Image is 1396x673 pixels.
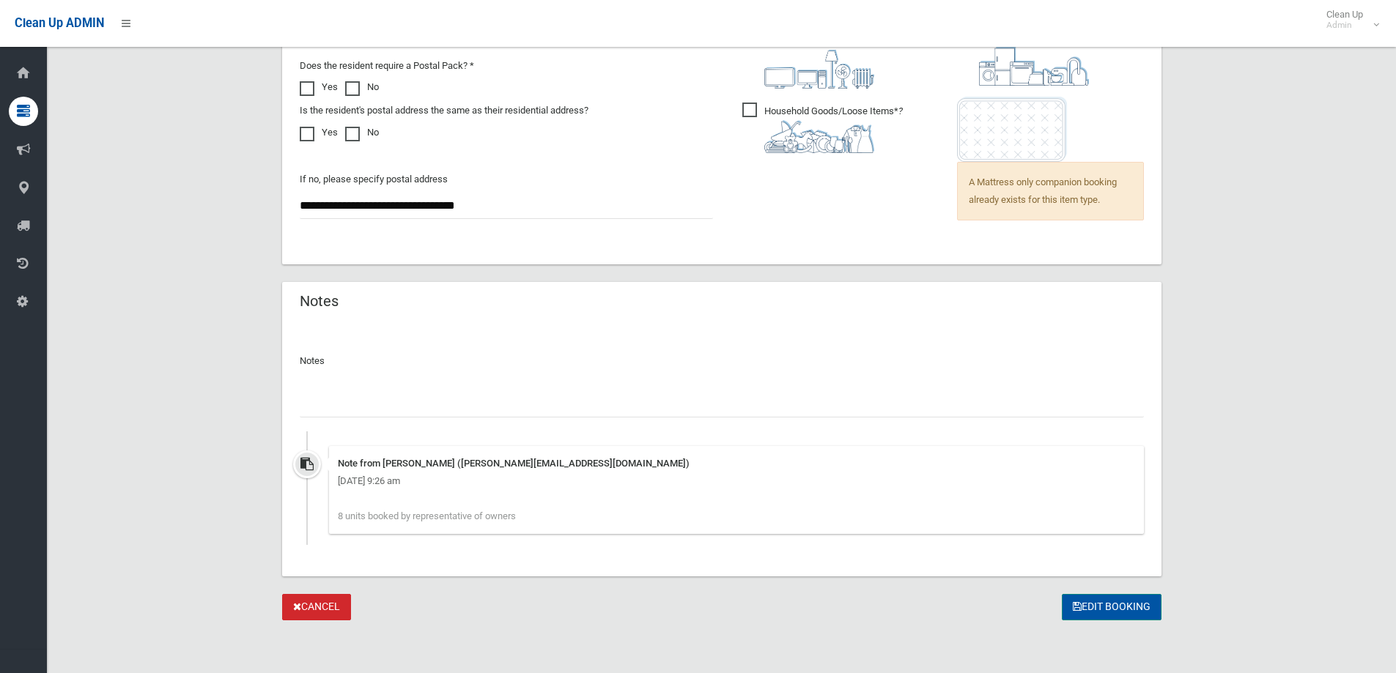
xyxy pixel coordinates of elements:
img: 394712a680b73dbc3d2a6a3a7ffe5a07.png [764,50,874,89]
label: Yes [300,124,338,141]
span: Electronics [742,32,874,89]
label: No [345,124,379,141]
label: No [345,78,379,96]
span: Clean Up ADMIN [15,16,104,30]
span: 8 units booked by representative of owners [338,510,516,521]
span: Metal Appliances/White Goods [957,29,1112,86]
button: Edit Booking [1062,594,1162,621]
img: 36c1b0289cb1767239cdd3de9e694f19.png [979,47,1089,86]
i: ? [979,32,1112,86]
small: Admin [1326,20,1363,31]
label: Is the resident's postal address the same as their residential address? [300,102,588,119]
span: Clean Up [1319,9,1378,31]
a: Cancel [282,594,351,621]
span: A Mattress only companion booking already exists for this item type. [957,162,1144,220]
div: [DATE] 9:26 am [338,472,1135,490]
header: Notes [282,287,356,316]
label: Yes [300,78,338,96]
img: e7408bece873d2c1783593a074e5cb2f.png [957,97,1067,162]
span: Household Goods/Loose Items* [742,103,903,153]
i: ? [764,105,903,153]
i: ? [764,35,874,89]
div: Note from [PERSON_NAME] ([PERSON_NAME][EMAIL_ADDRESS][DOMAIN_NAME]) [338,455,1135,472]
label: Does the resident require a Postal Pack? * [300,57,474,75]
img: b13cc3517677393f34c0a387616ef184.png [764,120,874,153]
p: Notes [300,352,1144,370]
label: If no, please specify postal address [300,171,448,188]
